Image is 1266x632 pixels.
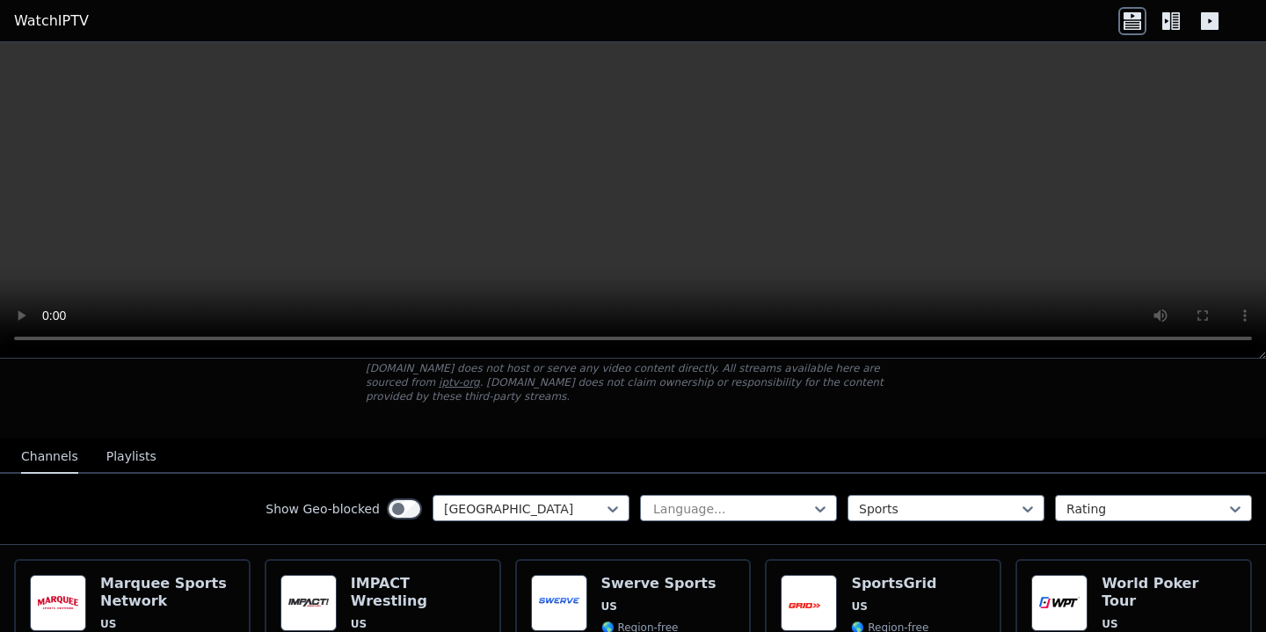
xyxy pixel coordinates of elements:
[781,575,837,631] img: SportsGrid
[366,361,900,403] p: [DOMAIN_NAME] does not host or serve any video content directly. All streams available here are s...
[1031,575,1088,631] img: World Poker Tour
[351,575,485,610] h6: IMPACT Wrestling
[1102,617,1117,631] span: US
[1102,575,1236,610] h6: World Poker Tour
[280,575,337,631] img: IMPACT Wrestling
[351,617,367,631] span: US
[14,11,89,32] a: WatchIPTV
[601,599,617,614] span: US
[439,376,480,389] a: iptv-org
[851,599,867,614] span: US
[100,617,116,631] span: US
[266,500,380,518] label: Show Geo-blocked
[851,575,936,592] h6: SportsGrid
[106,440,156,474] button: Playlists
[30,575,86,631] img: Marquee Sports Network
[601,575,717,592] h6: Swerve Sports
[100,575,235,610] h6: Marquee Sports Network
[21,440,78,474] button: Channels
[531,575,587,631] img: Swerve Sports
